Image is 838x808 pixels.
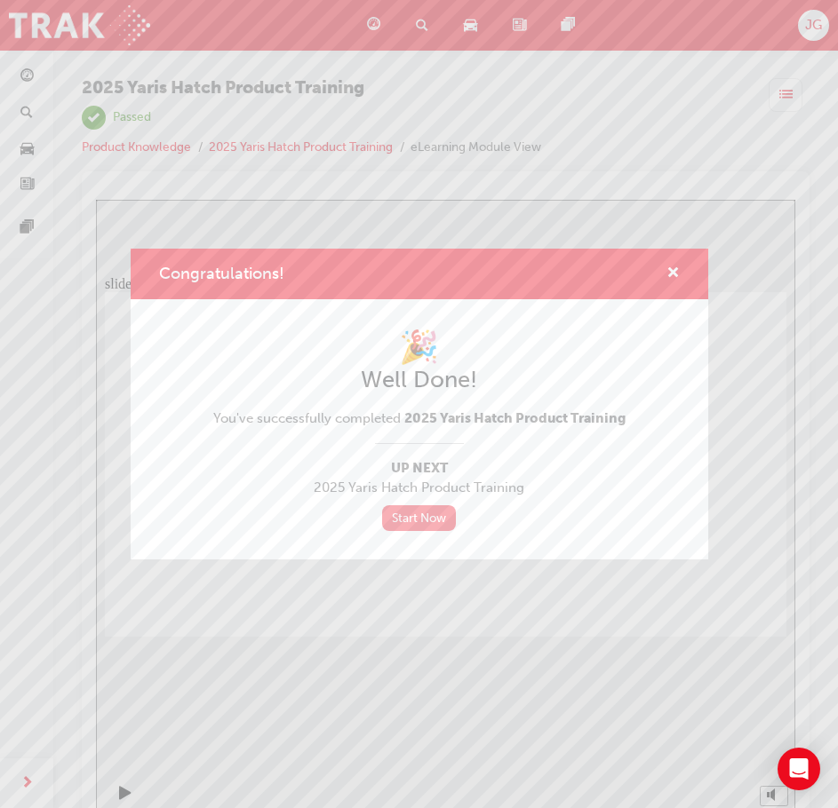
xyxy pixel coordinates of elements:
[666,266,680,282] span: cross-icon
[655,571,690,629] div: misc controls
[159,264,284,283] span: Congratulations!
[213,478,626,498] span: 2025 Yaris Hatch Product Training
[404,410,626,426] span: 2025 Yaris Hatch Product Training
[213,328,626,367] h1: 🎉
[664,586,692,606] button: Mute (Ctrl+Alt+M)
[666,608,780,622] input: volume
[213,366,626,394] h2: Well Done!
[778,748,820,790] div: Open Intercom Messenger
[9,571,39,629] div: playback controls
[213,408,626,429] span: You've successfully completed
[131,249,708,558] div: Congratulations!
[666,263,680,285] button: cross-icon
[213,458,626,479] span: Up Next
[9,585,39,615] button: Play (Ctrl+Alt+P)
[382,505,457,531] a: Start Now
